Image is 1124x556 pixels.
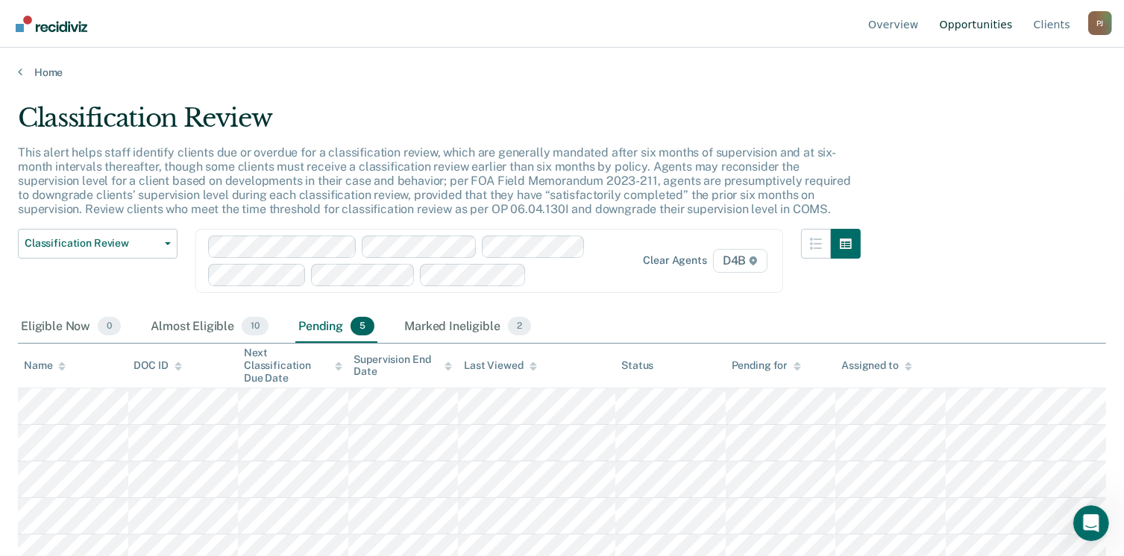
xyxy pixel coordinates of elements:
[732,359,801,372] div: Pending for
[1073,505,1109,541] iframe: Intercom live chat
[18,145,851,217] p: This alert helps staff identify clients due or overdue for a classification review, which are gen...
[354,353,453,379] div: Supervision End Date
[351,317,374,336] span: 5
[242,317,269,336] span: 10
[295,311,377,344] div: Pending5
[18,66,1106,79] a: Home
[18,103,861,145] div: Classification Review
[621,359,653,372] div: Status
[18,229,178,259] button: Classification Review
[148,311,271,344] div: Almost Eligible10
[1088,11,1112,35] div: P J
[1088,11,1112,35] button: Profile dropdown button
[134,359,182,372] div: DOC ID
[98,317,121,336] span: 0
[24,359,66,372] div: Name
[18,311,124,344] div: Eligible Now0
[244,347,342,384] div: Next Classification Due Date
[401,311,534,344] div: Marked Ineligible2
[25,237,159,250] span: Classification Review
[464,359,536,372] div: Last Viewed
[16,16,87,32] img: Recidiviz
[713,249,767,273] span: D4B
[841,359,911,372] div: Assigned to
[644,254,707,267] div: Clear agents
[508,317,531,336] span: 2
